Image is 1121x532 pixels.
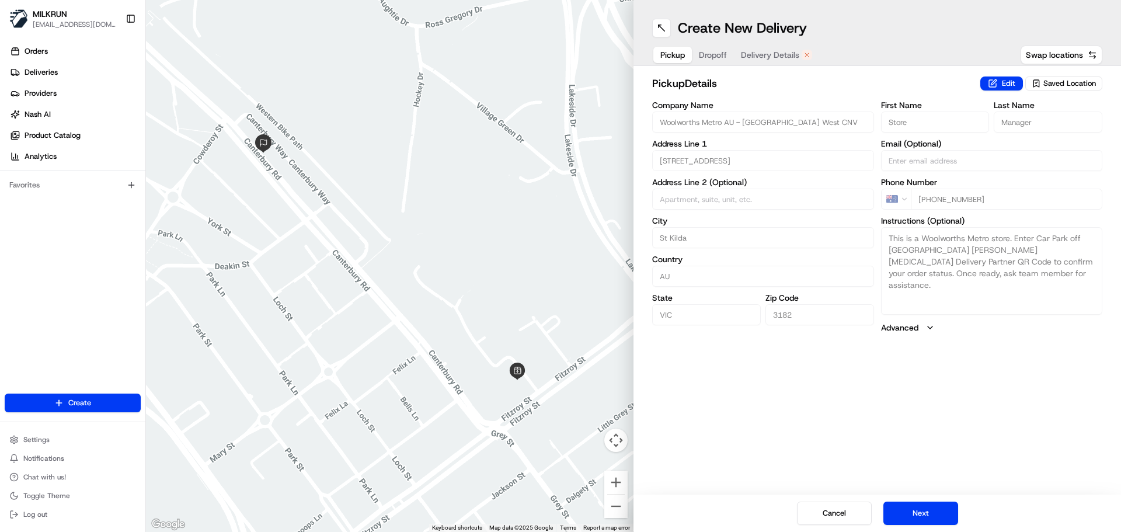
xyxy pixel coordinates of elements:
[9,9,28,28] img: MILKRUN
[881,227,1103,315] textarea: This is a Woolworths Metro store. Enter Car Park off [GEOGRAPHIC_DATA] [PERSON_NAME][MEDICAL_DATA...
[1026,49,1083,61] span: Swap locations
[33,8,67,20] button: MILKRUN
[25,109,51,120] span: Nash AI
[660,49,685,61] span: Pickup
[25,130,81,141] span: Product Catalog
[583,524,630,531] a: Report a map error
[5,469,141,485] button: Chat with us!
[5,394,141,412] button: Create
[68,398,91,408] span: Create
[741,49,799,61] span: Delivery Details
[1025,75,1102,92] button: Saved Location
[149,517,187,532] a: Open this area in Google Maps (opens a new window)
[604,495,628,518] button: Zoom out
[881,150,1103,171] input: Enter email address
[1021,46,1102,64] button: Swap locations
[5,84,145,103] a: Providers
[652,101,874,109] label: Company Name
[23,510,47,519] span: Log out
[5,42,145,61] a: Orders
[432,524,482,532] button: Keyboard shortcuts
[25,46,48,57] span: Orders
[5,5,121,33] button: MILKRUNMILKRUN[EMAIL_ADDRESS][DOMAIN_NAME]
[23,472,66,482] span: Chat with us!
[765,294,874,302] label: Zip Code
[699,49,727,61] span: Dropoff
[23,454,64,463] span: Notifications
[652,189,874,210] input: Apartment, suite, unit, etc.
[881,217,1103,225] label: Instructions (Optional)
[5,63,145,82] a: Deliveries
[25,151,57,162] span: Analytics
[881,140,1103,148] label: Email (Optional)
[1043,78,1096,89] span: Saved Location
[652,217,874,225] label: City
[5,488,141,504] button: Toggle Theme
[33,20,116,29] button: [EMAIL_ADDRESS][DOMAIN_NAME]
[652,140,874,148] label: Address Line 1
[994,101,1102,109] label: Last Name
[652,294,761,302] label: State
[678,19,807,37] h1: Create New Delivery
[652,112,874,133] input: Enter company name
[5,450,141,467] button: Notifications
[881,112,990,133] input: Enter first name
[881,178,1103,186] label: Phone Number
[765,304,874,325] input: Enter zip code
[881,101,990,109] label: First Name
[797,502,872,525] button: Cancel
[25,88,57,99] span: Providers
[5,432,141,448] button: Settings
[23,435,50,444] span: Settings
[5,126,145,145] a: Product Catalog
[5,176,141,194] div: Favorites
[652,227,874,248] input: Enter city
[980,77,1023,91] button: Edit
[23,491,70,500] span: Toggle Theme
[604,429,628,452] button: Map camera controls
[652,150,874,171] input: Enter address
[5,147,145,166] a: Analytics
[5,506,141,523] button: Log out
[911,189,1103,210] input: Enter phone number
[652,304,761,325] input: Enter state
[652,75,973,92] h2: pickup Details
[604,471,628,494] button: Zoom in
[652,266,874,287] input: Enter country
[652,178,874,186] label: Address Line 2 (Optional)
[652,255,874,263] label: Country
[149,517,187,532] img: Google
[881,322,1103,333] button: Advanced
[994,112,1102,133] input: Enter last name
[560,524,576,531] a: Terms (opens in new tab)
[883,502,958,525] button: Next
[881,322,918,333] label: Advanced
[5,105,145,124] a: Nash AI
[489,524,553,531] span: Map data ©2025 Google
[25,67,58,78] span: Deliveries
